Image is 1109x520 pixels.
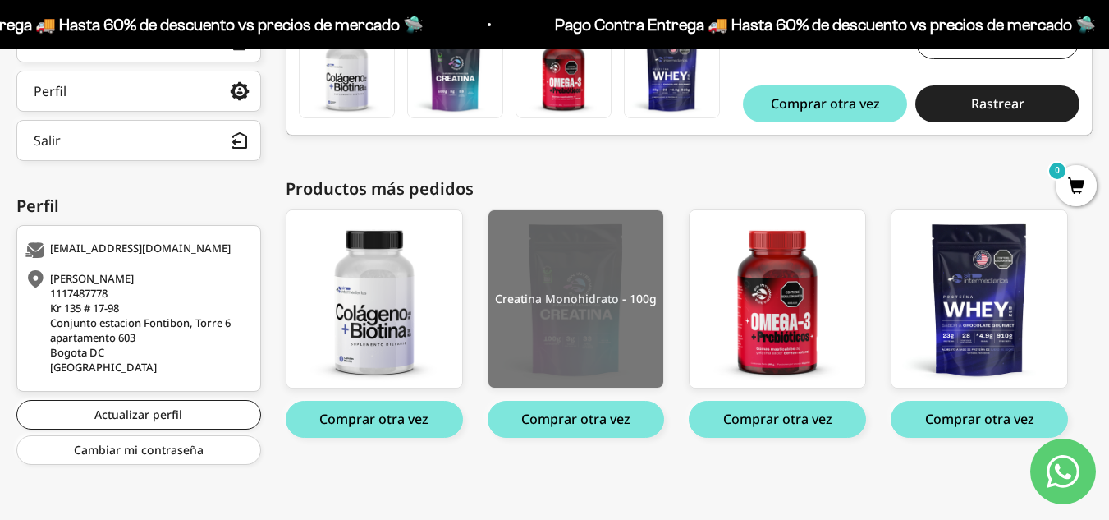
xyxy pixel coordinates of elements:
div: Perfil [34,85,66,98]
a: Perfil [16,71,261,112]
a: 0 [1056,178,1097,196]
button: Comprar otra vez [891,401,1068,438]
a: Gomas con Omega 3 DHA y Prebióticos [516,22,612,118]
mark: 0 [1047,161,1067,181]
img: Translation missing: es.Proteína Whey - Chocolate - Chocolate / 2 libras (910g) [625,23,719,117]
button: Comprar otra vez [286,401,463,438]
div: Perfil [16,194,261,219]
a: Proteína Whey - Chocolate - Chocolate / 2 libras (910g) [891,209,1068,389]
a: Creatina Monohidrato - 100g [488,209,665,389]
p: Pago Contra Entrega 🚚 Hasta 60% de descuento vs precios de mercado 🛸 [489,12,1030,38]
a: Proteína Whey - Chocolate - Chocolate / 2 libras (910g) [624,22,720,118]
span: Comprar otra vez [771,97,880,110]
button: Rastrear [915,85,1079,122]
a: Cambiar mi contraseña [16,435,261,465]
a: Gomas con Omega 3 DHA y Prebióticos [689,209,866,389]
span: Rastrear [971,97,1024,110]
img: colageno_front_large.png [286,210,462,388]
img: Translation missing: es.Cápsulas Colágeno + Biotina [300,23,394,117]
button: Comprar otra vez [689,401,866,438]
img: omega_01_c26c395e-b6f4-4695-9fba-18d52ccce921_large.png [690,210,865,388]
a: Cápsulas Colágeno + Biotina [286,209,463,389]
div: [EMAIL_ADDRESS][DOMAIN_NAME] [25,242,248,259]
button: Salir [16,120,261,161]
img: Translation missing: es.Creatina Monohidrato - 100g [408,23,502,117]
a: Cápsulas Colágeno + Biotina [299,22,395,118]
div: Salir [34,134,61,147]
img: Translation missing: es.Gomas con Omega 3 DHA y Prebióticos [516,23,611,117]
button: Comprar otra vez [488,401,665,438]
a: Creatina Monohidrato - 100g [407,22,503,118]
button: Comprar otra vez [743,85,907,122]
img: whey-chocolate_2LB-front_large.png [891,210,1067,388]
div: [PERSON_NAME] 1117487778 Kr 135 # 17-98 Conjunto estacion Fontibon, Torre 6 apartamento 603 Bogot... [25,271,248,375]
div: Productos más pedidos [286,177,1093,201]
a: Actualizar perfil [16,400,261,430]
img: creatina_100_large.png [488,210,664,388]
